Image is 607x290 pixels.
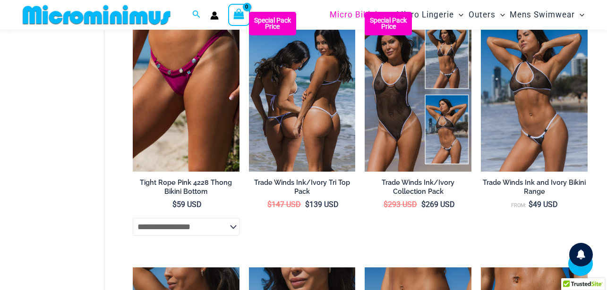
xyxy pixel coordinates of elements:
[327,3,394,27] a: Micro BikinisMenu ToggleMenu Toggle
[133,178,239,196] h2: Tight Rope Pink 4228 Thong Bikini Bottom
[249,178,356,196] h2: Trade Winds Ink/Ivory Tri Top Pack
[133,178,239,199] a: Tight Rope Pink 4228 Thong Bikini Bottom
[382,3,392,27] span: Menu Toggle
[133,12,239,172] img: Tight Rope Pink 4228 Thong 01
[421,200,426,209] span: $
[305,200,309,209] span: $
[529,200,558,209] bdi: 49 USD
[365,17,412,30] b: Special Pack Price
[192,9,201,21] a: Search icon link
[481,12,588,172] a: Tradewinds Ink and Ivory 384 Halter 453 Micro 02Tradewinds Ink and Ivory 384 Halter 453 Micro 01T...
[507,3,587,27] a: Mens SwimwearMenu ToggleMenu Toggle
[529,200,533,209] span: $
[496,3,505,27] span: Menu Toggle
[511,202,526,208] span: From:
[330,3,382,27] span: Micro Bikinis
[469,3,496,27] span: Outers
[365,178,471,196] h2: Trade Winds Ink/Ivory Collection Pack
[172,200,202,209] bdi: 59 USD
[396,3,454,27] span: Micro Lingerie
[481,178,588,199] a: Trade Winds Ink and Ivory Bikini Range
[249,17,296,30] b: Special Pack Price
[481,178,588,196] h2: Trade Winds Ink and Ivory Bikini Range
[454,3,463,27] span: Menu Toggle
[510,3,575,27] span: Mens Swimwear
[305,200,339,209] bdi: 139 USD
[249,178,356,199] a: Trade Winds Ink/Ivory Tri Top Pack
[394,3,466,27] a: Micro LingerieMenu ToggleMenu Toggle
[384,200,417,209] bdi: 293 USD
[249,12,356,172] img: Top Bum Pack b
[249,12,356,172] a: Top Bum Pack Top Bum Pack bTop Bum Pack b
[481,12,588,172] img: Tradewinds Ink and Ivory 384 Halter 453 Micro 02
[365,12,471,172] img: Collection Pack
[326,1,588,28] nav: Site Navigation
[384,200,388,209] span: $
[421,200,455,209] bdi: 269 USD
[267,200,272,209] span: $
[19,4,174,25] img: MM SHOP LOGO FLAT
[575,3,584,27] span: Menu Toggle
[267,200,301,209] bdi: 147 USD
[466,3,507,27] a: OutersMenu ToggleMenu Toggle
[172,200,177,209] span: $
[133,12,239,172] a: Tight Rope Pink 4228 Thong 01Tight Rope Pink 4228 Thong 02Tight Rope Pink 4228 Thong 02
[210,11,219,20] a: Account icon link
[365,178,471,199] a: Trade Winds Ink/Ivory Collection Pack
[228,4,250,25] a: View Shopping Cart, empty
[365,12,471,172] a: Collection Pack Collection Pack b (1)Collection Pack b (1)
